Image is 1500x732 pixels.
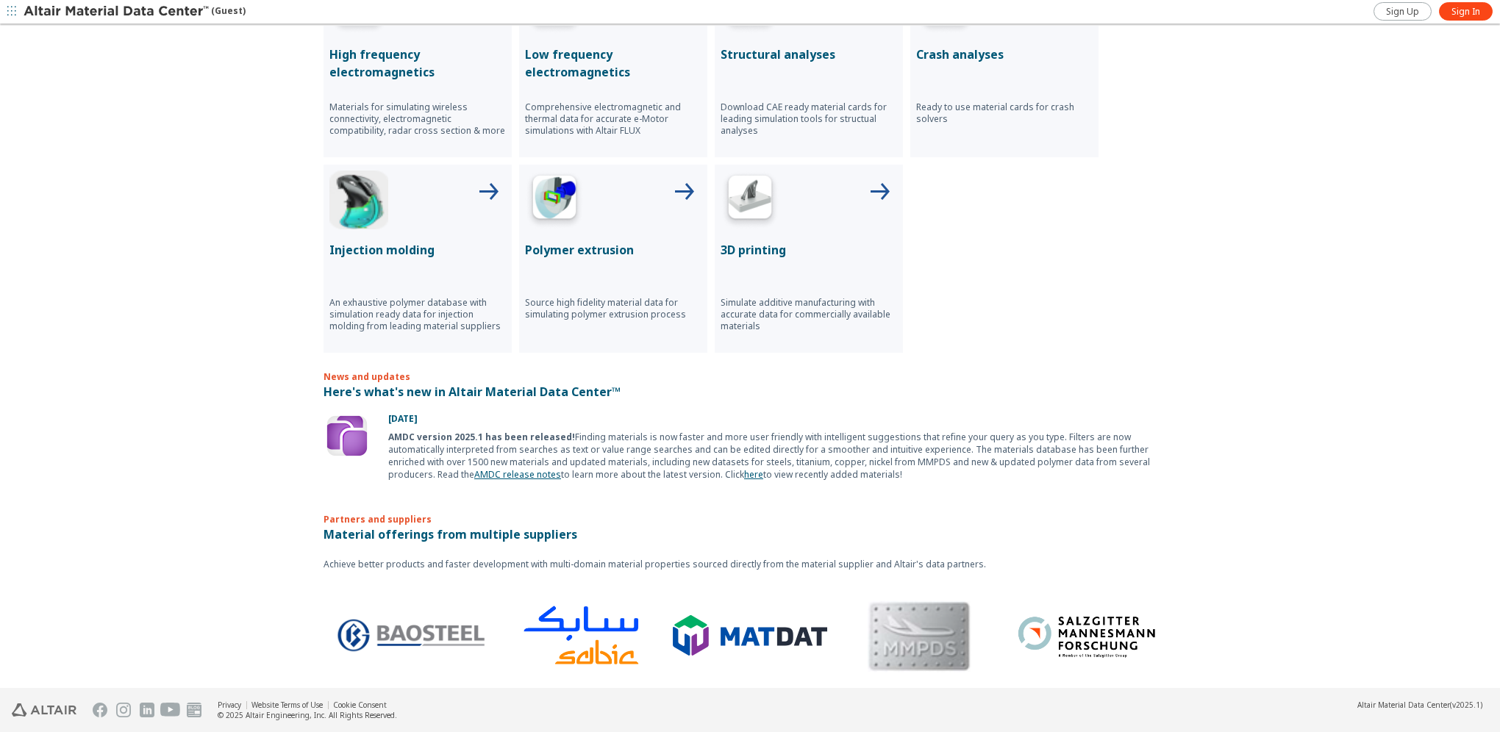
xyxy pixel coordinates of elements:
[525,46,701,81] p: Low frequency electromagnetics
[1374,2,1432,21] a: Sign Up
[388,431,575,443] b: AMDC version 2025.1 has been released!
[329,241,506,259] p: Injection molding
[388,412,1176,425] p: [DATE]
[218,710,397,720] div: © 2025 Altair Engineering, Inc. All Rights Reserved.
[333,700,387,710] a: Cookie Consent
[721,46,897,63] p: Structural analyses
[721,297,897,332] p: Simulate additive manufacturing with accurate data for commercially available materials
[329,297,506,332] p: An exhaustive polymer database with simulation ready data for injection molding from leading mate...
[329,101,506,137] p: Materials for simulating wireless connectivity, electromagnetic compatibility, radar cross sectio...
[324,489,1176,525] p: Partners and suppliers
[329,46,506,81] p: High frequency electromagnetics
[251,700,323,710] a: Website Terms of Use
[388,431,1176,481] div: Finding materials is now faster and more user friendly with intelligent suggestions that refine y...
[24,4,211,19] img: Altair Material Data Center
[218,700,241,710] a: Privacy
[916,101,1093,125] p: Ready to use material cards for crash solvers
[324,165,512,353] button: Injection Molding IconInjection moldingAn exhaustive polymer database with simulation ready data ...
[324,370,1176,383] p: News and updates
[324,558,1176,570] p: Achieve better products and faster development with multi-domain material properties sourced dire...
[519,165,707,353] button: Polymer Extrusion IconPolymer extrusionSource high fidelity material data for simulating polymer ...
[324,412,371,459] img: Update Icon Software
[474,468,561,481] a: AMDC release notes
[324,383,1176,401] p: Here's what's new in Altair Material Data Center™
[24,4,246,19] div: (Guest)
[1451,6,1480,18] span: Sign In
[838,583,993,689] img: MMPDS Logo
[721,101,897,137] p: Download CAE ready material cards for leading simulation tools for structual analyses
[500,586,654,684] img: Logo - Sabic
[12,703,76,717] img: Altair Engineering
[329,171,388,229] img: Injection Molding Icon
[331,617,485,653] img: Logo - BaoSteel
[721,241,897,259] p: 3D printing
[1439,2,1493,21] a: Sign In
[669,615,824,656] img: Logo - MatDat
[1357,700,1450,710] span: Altair Material Data Center
[916,46,1093,63] p: Crash analyses
[1357,700,1482,710] div: (v2025.1)
[324,525,1176,543] p: Material offerings from multiple suppliers
[744,468,763,481] a: here
[721,171,779,229] img: 3D Printing Icon
[1007,606,1162,665] img: Logo - Salzgitter
[1386,6,1419,18] span: Sign Up
[715,165,903,353] button: 3D Printing Icon3D printingSimulate additive manufacturing with accurate data for commercially av...
[525,241,701,259] p: Polymer extrusion
[525,297,701,320] p: Source high fidelity material data for simulating polymer extrusion process
[525,101,701,137] p: Comprehensive electromagnetic and thermal data for accurate e-Motor simulations with Altair FLUX
[525,171,584,229] img: Polymer Extrusion Icon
